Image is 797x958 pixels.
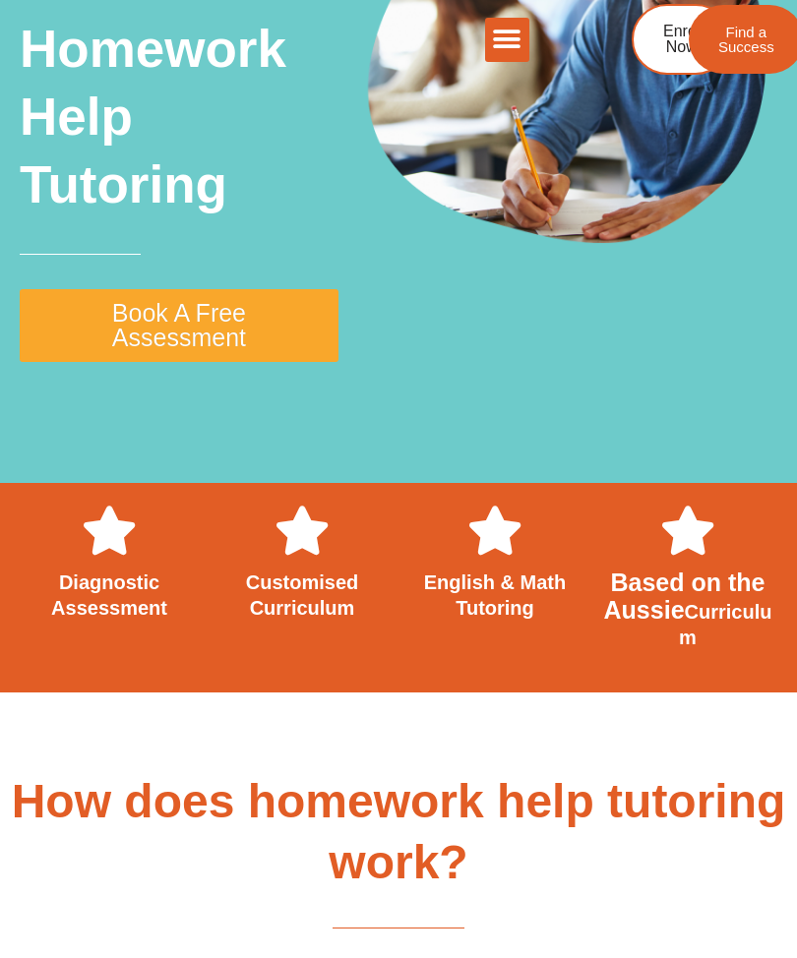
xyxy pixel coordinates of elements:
[663,24,700,55] span: Enrol Now
[632,4,731,75] a: Enrol Now
[10,771,787,894] h2: How does homework help tutoring work?
[604,573,772,648] span: Curriculum
[43,301,315,350] span: Book A Free Assessment
[485,18,529,62] div: Menu Toggle
[604,569,766,624] span: Based on the Aussie
[51,571,167,619] span: Diagnostic Assessment
[246,571,358,619] span: Customised Curriculum
[424,571,566,619] span: English & Math Tutoring
[20,289,338,362] a: Book A Free Assessment
[20,16,338,219] h2: Homework Help Tutoring
[718,25,774,54] span: Find a Success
